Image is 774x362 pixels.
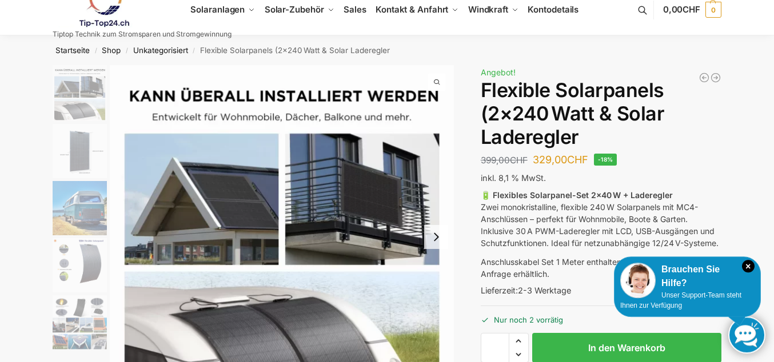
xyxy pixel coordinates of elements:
img: Flexibles Solarmodul 120 watt [53,124,107,178]
span: CHF [683,4,700,15]
span: 0 [705,2,721,18]
img: Flexibel unendlich viele Einsatzmöglichkeiten [53,181,107,235]
span: Kontakt & Anfahrt [376,4,448,15]
h1: Flexible Solarpanels (2×240 Watt & Solar Laderegler [481,79,721,148]
p: Anschlusskabel Set 1 Meter enthalten, jede beliebige Länge auf Anfrage erhältlich. [481,256,721,280]
a: 1350/600 mit 4,4 kWh Marstek Speicher [699,72,710,83]
span: Lieferzeit: [481,285,571,295]
p: Zwei monokristalline, flexible 240 W Solarpanels mit MC4-Anschlüssen – perfekt für Wohnmobile, Bo... [481,189,721,249]
span: -18% [594,154,617,166]
span: CHF [567,154,588,166]
div: Brauchen Sie Hilfe? [620,263,755,290]
a: Startseite [55,46,90,55]
span: inkl. 8,1 % MwSt. [481,173,546,183]
span: Kontodetails [528,4,578,15]
img: s-l1600 (4) [53,238,107,292]
nav: Breadcrumb [33,35,742,65]
button: Next slide [424,225,448,249]
i: Schließen [742,260,755,272]
span: / [188,46,200,55]
a: Flexibles Solarpanel 240 Watt [710,72,721,83]
span: Windkraft [468,4,508,15]
bdi: 329,00 [533,154,588,166]
span: Unser Support-Team steht Ihnen zur Verfügung [620,291,741,309]
img: Flexibel in allen Bereichen [53,295,107,349]
p: Tiptop Technik zum Stromsparen und Stromgewinnung [53,31,232,38]
img: Customer service [620,263,656,298]
span: 2-3 Werktage [518,285,571,295]
span: 0,00 [663,4,700,15]
img: Flexible Solar Module [53,65,107,121]
p: Nur noch 2 vorrätig [481,305,721,325]
span: Solar-Zubehör [265,4,324,15]
a: Shop [102,46,121,55]
bdi: 399,00 [481,155,528,166]
span: / [90,46,102,55]
span: Reduce quantity [509,347,528,362]
span: / [121,46,133,55]
strong: 🔋 Flexibles Solarpanel-Set 2×40 W + Laderegler [481,190,673,200]
span: Angebot! [481,67,516,77]
a: Unkategorisiert [133,46,188,55]
span: CHF [510,155,528,166]
span: Sales [344,4,366,15]
span: Increase quantity [509,333,528,348]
